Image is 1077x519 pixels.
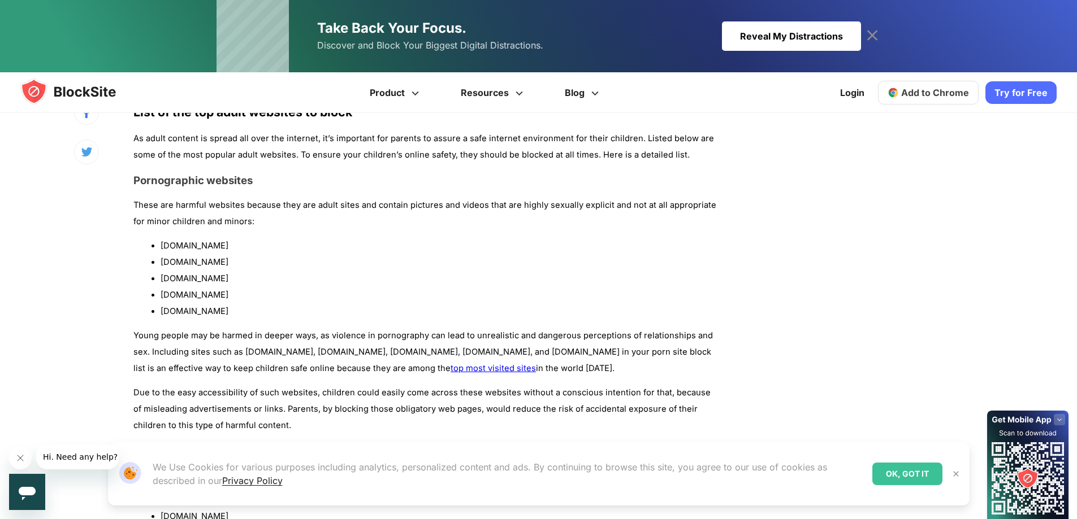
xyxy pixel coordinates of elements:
[153,460,863,487] p: We Use Cookies for various purposes including analytics, personalized content and ads. By continu...
[133,174,720,187] h3: Pornographic websites
[133,130,720,163] p: As adult content is spread all over the internet, it’s important for parents to assure a safe int...
[872,463,942,485] div: OK, GOT IT
[9,447,32,469] iframe: 메시지 닫기
[317,37,543,54] span: Discover and Block Your Biggest Digital Distractions.
[722,21,861,51] div: Reveal My Distractions
[222,475,283,486] a: Privacy Policy
[833,79,871,106] a: Login
[878,81,979,104] a: Add to Chrome
[9,474,45,510] iframe: 메시징 창을 시작하는 버튼
[20,78,138,105] img: blocksite-icon.5d769676.svg
[36,444,119,469] iframe: 회사에서 보낸 메시지
[451,363,536,373] a: top most visited sites
[888,87,899,98] img: chrome-icon.svg
[161,238,720,254] li: [DOMAIN_NAME]
[133,328,720,376] p: Young people may be harmed in deeper ways, as violence in pornography can lead to unrealistic and...
[161,287,720,303] li: [DOMAIN_NAME]
[317,20,466,36] span: Take Back Your Focus.
[161,271,720,287] li: [DOMAIN_NAME]
[133,197,720,230] p: These are harmful websites because they are adult sites and contain pictures and videos that are ...
[901,87,969,98] span: Add to Chrome
[161,254,720,271] li: [DOMAIN_NAME]
[133,385,720,433] p: Due to the easy accessibility of such websites, children could easily come across these websites ...
[161,303,720,320] li: [DOMAIN_NAME]
[442,72,546,113] a: Resources
[985,81,1057,104] a: Try for Free
[546,72,621,113] a: Blog
[951,469,961,478] img: Close
[949,466,963,481] button: Close
[351,72,442,113] a: Product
